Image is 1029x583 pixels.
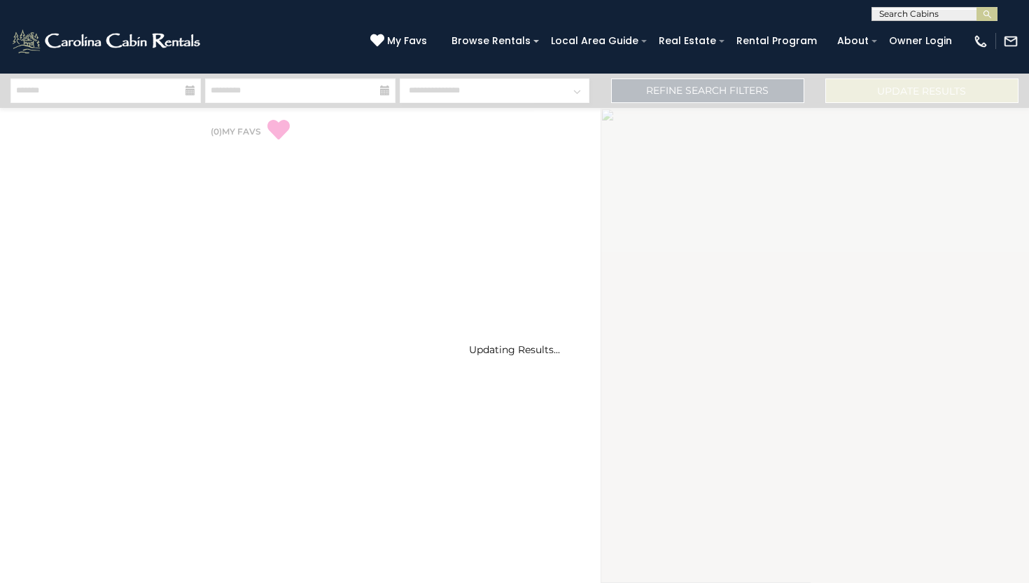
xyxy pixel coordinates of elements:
[830,30,876,52] a: About
[1003,34,1018,49] img: mail-regular-white.png
[444,30,538,52] a: Browse Rentals
[729,30,824,52] a: Rental Program
[544,30,645,52] a: Local Area Guide
[882,30,959,52] a: Owner Login
[652,30,723,52] a: Real Estate
[370,34,430,49] a: My Favs
[387,34,427,48] span: My Favs
[973,34,988,49] img: phone-regular-white.png
[10,27,204,55] img: White-1-2.png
